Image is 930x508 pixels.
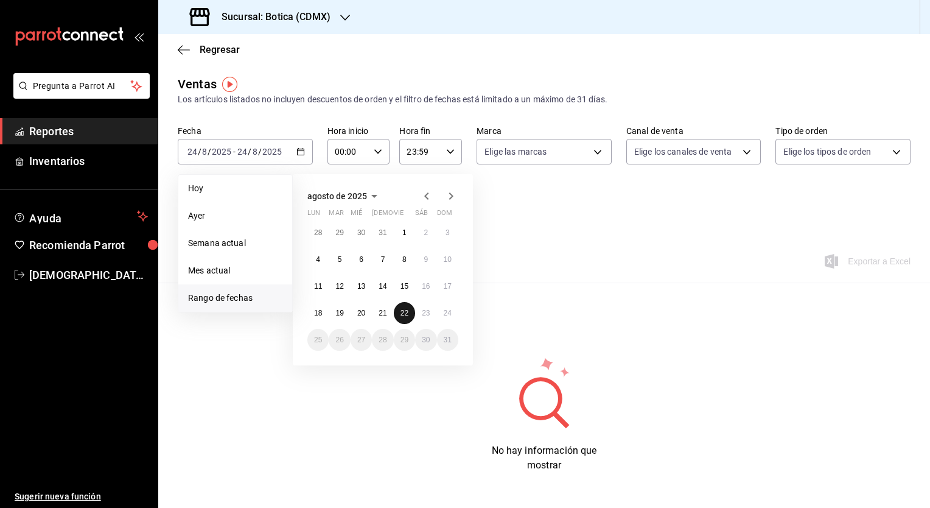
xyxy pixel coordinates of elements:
[258,147,262,157] span: /
[379,228,386,237] abbr: 31 de julio de 2025
[351,329,372,351] button: 27 de agosto de 2025
[424,255,428,264] abbr: 9 de agosto de 2025
[351,222,372,244] button: 30 de julio de 2025
[357,309,365,317] abbr: 20 de agosto de 2025
[446,228,450,237] abbr: 3 de agosto de 2025
[626,127,761,135] label: Canal de venta
[314,309,322,317] abbr: 18 de agosto de 2025
[188,264,282,277] span: Mes actual
[316,255,320,264] abbr: 4 de agosto de 2025
[351,209,362,222] abbr: miércoles
[237,147,248,157] input: --
[783,146,871,158] span: Elige los tipos de orden
[262,147,282,157] input: ----
[394,329,415,351] button: 29 de agosto de 2025
[775,127,911,135] label: Tipo de orden
[372,249,393,270] button: 7 de agosto de 2025
[335,309,343,317] abbr: 19 de agosto de 2025
[400,282,408,291] abbr: 15 de agosto de 2025
[335,336,343,344] abbr: 26 de agosto de 2025
[477,127,612,135] label: Marca
[422,336,430,344] abbr: 30 de agosto de 2025
[15,490,148,503] span: Sugerir nueva función
[415,302,436,324] button: 23 de agosto de 2025
[372,222,393,244] button: 31 de julio de 2025
[329,302,350,324] button: 19 de agosto de 2025
[29,267,148,283] span: [DEMOGRAPHIC_DATA][PERSON_NAME][DATE]
[335,282,343,291] abbr: 12 de agosto de 2025
[444,282,452,291] abbr: 17 de agosto de 2025
[415,249,436,270] button: 9 de agosto de 2025
[212,10,330,24] h3: Sucursal: Botica (CDMX)
[187,147,198,157] input: --
[307,275,329,297] button: 11 de agosto de 2025
[422,309,430,317] abbr: 23 de agosto de 2025
[222,77,237,92] img: Tooltip marker
[415,329,436,351] button: 30 de agosto de 2025
[379,309,386,317] abbr: 21 de agosto de 2025
[444,336,452,344] abbr: 31 de agosto de 2025
[307,189,382,203] button: agosto de 2025
[400,336,408,344] abbr: 29 de agosto de 2025
[394,249,415,270] button: 8 de agosto de 2025
[201,147,208,157] input: --
[33,80,131,93] span: Pregunta a Parrot AI
[357,336,365,344] abbr: 27 de agosto de 2025
[178,127,313,135] label: Fecha
[307,209,320,222] abbr: lunes
[233,147,236,157] span: -
[424,228,428,237] abbr: 2 de agosto de 2025
[351,249,372,270] button: 6 de agosto de 2025
[29,237,148,253] span: Recomienda Parrot
[437,209,452,222] abbr: domingo
[399,127,462,135] label: Hora fin
[329,329,350,351] button: 26 de agosto de 2025
[437,275,458,297] button: 17 de agosto de 2025
[372,275,393,297] button: 14 de agosto de 2025
[351,275,372,297] button: 13 de agosto de 2025
[335,228,343,237] abbr: 29 de julio de 2025
[437,302,458,324] button: 24 de agosto de 2025
[400,309,408,317] abbr: 22 de agosto de 2025
[314,228,322,237] abbr: 28 de julio de 2025
[415,222,436,244] button: 2 de agosto de 2025
[422,282,430,291] abbr: 16 de agosto de 2025
[415,275,436,297] button: 16 de agosto de 2025
[437,249,458,270] button: 10 de agosto de 2025
[307,222,329,244] button: 28 de julio de 2025
[394,222,415,244] button: 1 de agosto de 2025
[415,209,428,222] abbr: sábado
[437,222,458,244] button: 3 de agosto de 2025
[178,75,217,93] div: Ventas
[329,275,350,297] button: 12 de agosto de 2025
[402,228,407,237] abbr: 1 de agosto de 2025
[437,329,458,351] button: 31 de agosto de 2025
[314,282,322,291] abbr: 11 de agosto de 2025
[188,210,282,222] span: Ayer
[188,237,282,250] span: Semana actual
[329,209,343,222] abbr: martes
[351,302,372,324] button: 20 de agosto de 2025
[200,44,240,55] span: Regresar
[198,147,201,157] span: /
[178,44,240,55] button: Regresar
[134,32,144,41] button: open_drawer_menu
[307,249,329,270] button: 4 de agosto de 2025
[394,209,404,222] abbr: viernes
[402,255,407,264] abbr: 8 de agosto de 2025
[484,146,547,158] span: Elige las marcas
[29,123,148,139] span: Reportes
[492,445,597,471] span: No hay información que mostrar
[357,228,365,237] abbr: 30 de julio de 2025
[372,302,393,324] button: 21 de agosto de 2025
[307,329,329,351] button: 25 de agosto de 2025
[379,282,386,291] abbr: 14 de agosto de 2025
[444,255,452,264] abbr: 10 de agosto de 2025
[338,255,342,264] abbr: 5 de agosto de 2025
[29,153,148,169] span: Inventarios
[372,329,393,351] button: 28 de agosto de 2025
[13,73,150,99] button: Pregunta a Parrot AI
[372,209,444,222] abbr: jueves
[381,255,385,264] abbr: 7 de agosto de 2025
